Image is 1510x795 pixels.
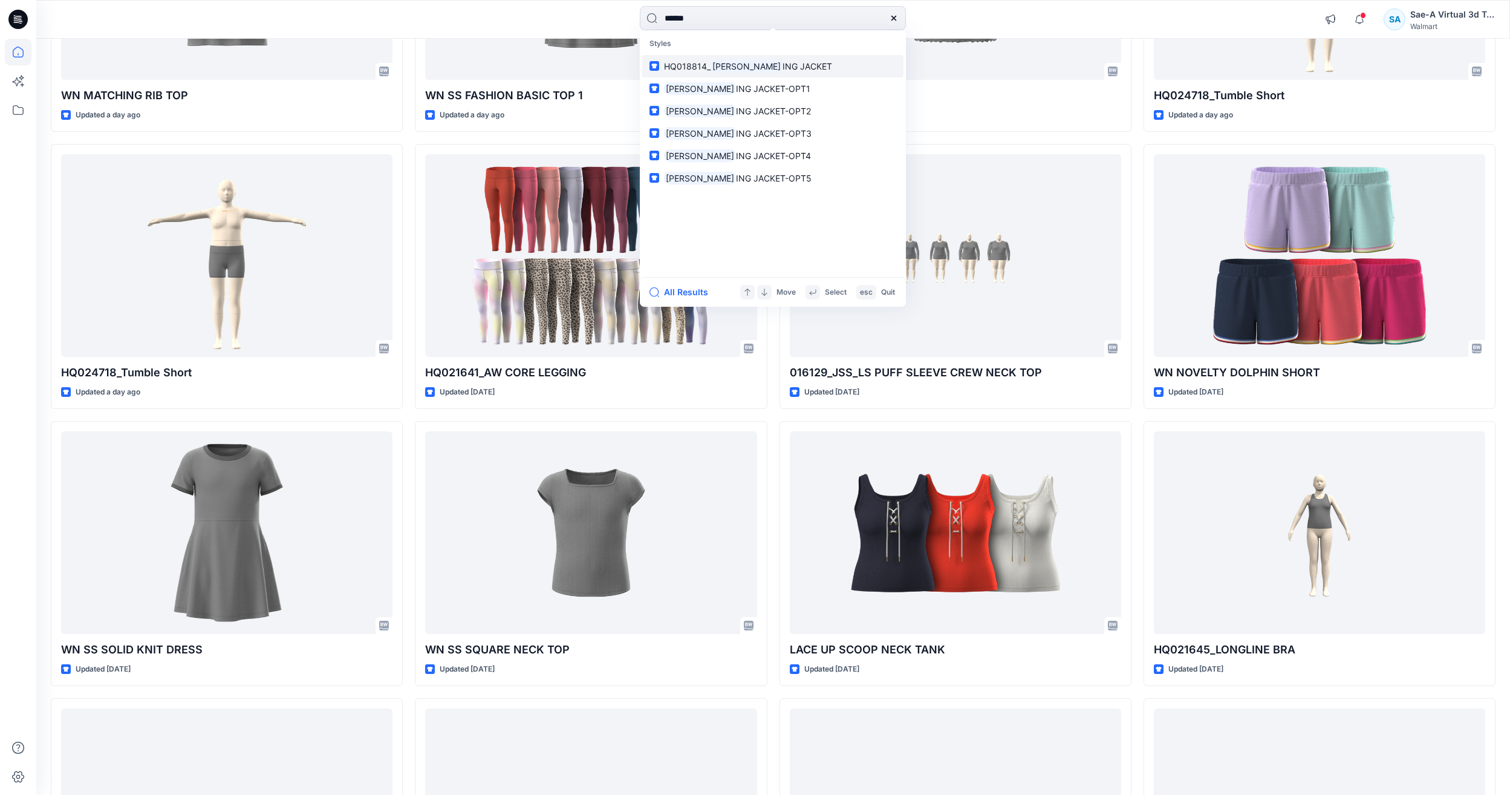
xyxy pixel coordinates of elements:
span: ING JACKET-OPT1 [736,83,810,94]
p: HQ021645_LONGLINE BRA [1154,641,1485,658]
div: SA [1384,8,1405,30]
mark: [PERSON_NAME] [711,59,783,73]
a: [PERSON_NAME]ING JACKET-OPT4 [642,145,903,167]
a: HQ018814_[PERSON_NAME]ING JACKET [642,55,903,77]
p: LACE UP SCOOP NECK TANK [790,641,1121,658]
div: Walmart [1410,22,1495,31]
mark: [PERSON_NAME] [664,82,736,96]
p: Updated a day ago [76,109,140,122]
a: [PERSON_NAME]ING JACKET-OPT5 [642,167,903,189]
p: WN NOVELTY DOLPHIN SHORT [1154,364,1485,381]
p: HQ021641_AW CORE LEGGING [425,364,757,381]
a: WN NOVELTY DOLPHIN SHORT [1154,154,1485,357]
span: ING JACKET [783,61,832,71]
p: Updated [DATE] [1168,663,1223,676]
p: Updated [DATE] [804,386,859,399]
span: ING JACKET-OPT3 [736,128,812,139]
a: HQ021645_LONGLINE BRA [1154,431,1485,634]
a: [PERSON_NAME]ING JACKET-OPT2 [642,100,903,122]
a: HQ021641_AW CORE LEGGING [425,154,757,357]
p: esc [860,286,873,299]
p: Updated [DATE] [440,663,495,676]
p: HQ024718_Tumble Short [1154,87,1485,104]
p: Updated [DATE] [76,663,131,676]
p: Updated a day ago [440,109,504,122]
p: Move [776,286,796,299]
p: WN SS SQUARE NECK TOP [425,641,757,658]
span: ING JACKET-OPT5 [736,173,812,183]
a: 016129_JSS_LS PUFF SLEEVE CREW NECK TOP [790,154,1121,357]
mark: [PERSON_NAME] [664,126,736,140]
p: WN FASHION TOP [790,87,1121,104]
span: ING JACKET-OPT4 [736,151,811,161]
a: WN SS SQUARE NECK TOP [425,431,757,634]
p: Updated a day ago [1168,109,1233,122]
a: WN SS SOLID KNIT DRESS [61,431,392,634]
p: Updated [DATE] [804,663,859,676]
span: HQ018814_ [664,61,711,71]
p: Updated [DATE] [1168,386,1223,399]
p: Quit [881,286,895,299]
a: [PERSON_NAME]ING JACKET-OPT1 [642,77,903,100]
button: All Results [649,285,716,299]
mark: [PERSON_NAME] [664,171,736,185]
p: Select [825,286,847,299]
a: LACE UP SCOOP NECK TANK [790,431,1121,634]
div: Sae-A Virtual 3d Team [1410,7,1495,22]
p: WN SS FASHION BASIC TOP 1 [425,87,757,104]
p: Styles [642,33,903,55]
p: WN MATCHING RIB TOP [61,87,392,104]
a: HQ024718_Tumble Short [61,154,392,357]
p: Updated [DATE] [440,386,495,399]
p: HQ024718_Tumble Short [61,364,392,381]
a: [PERSON_NAME]ING JACKET-OPT3 [642,122,903,145]
span: ING JACKET-OPT2 [736,106,811,116]
mark: [PERSON_NAME] [664,149,736,163]
p: 016129_JSS_LS PUFF SLEEVE CREW NECK TOP [790,364,1121,381]
mark: [PERSON_NAME] [664,104,736,118]
p: Updated a day ago [76,386,140,399]
p: WN SS SOLID KNIT DRESS [61,641,392,658]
